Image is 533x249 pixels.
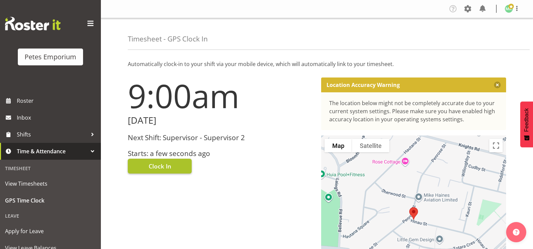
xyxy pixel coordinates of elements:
[17,96,98,106] span: Roster
[25,52,76,62] div: Petes Emporium
[513,229,520,236] img: help-xxl-2.png
[2,161,99,175] div: Timesheet
[489,139,503,152] button: Toggle fullscreen view
[2,175,99,192] a: View Timesheets
[128,35,208,43] h4: Timesheet - GPS Clock In
[128,150,313,157] h3: Starts: a few seconds ago
[17,129,87,139] span: Shifts
[5,17,61,30] img: Rosterit website logo
[329,99,498,123] div: The location below might not be completely accurate due to your current system settings. Please m...
[520,101,533,147] button: Feedback - Show survey
[494,82,501,88] button: Close message
[524,108,530,132] span: Feedback
[2,209,99,223] div: Leave
[5,195,96,206] span: GPS Time Clock
[2,223,99,240] a: Apply for Leave
[5,226,96,236] span: Apply for Leave
[17,146,87,156] span: Time & Attendance
[149,162,171,170] span: Clock In
[128,77,313,114] h1: 9:00am
[2,192,99,209] a: GPS Time Clock
[327,82,400,88] p: Location Accuracy Warning
[128,60,506,68] p: Automatically clock-in to your shift via your mobile device, which will automatically link to you...
[128,134,313,142] h3: Next Shift: Supervisor - Supervisor 2
[5,179,96,189] span: View Timesheets
[505,5,513,13] img: melanie-richardson713.jpg
[128,159,192,174] button: Clock In
[17,113,98,123] span: Inbox
[128,115,313,126] h2: [DATE]
[325,139,352,152] button: Show street map
[352,139,389,152] button: Show satellite imagery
